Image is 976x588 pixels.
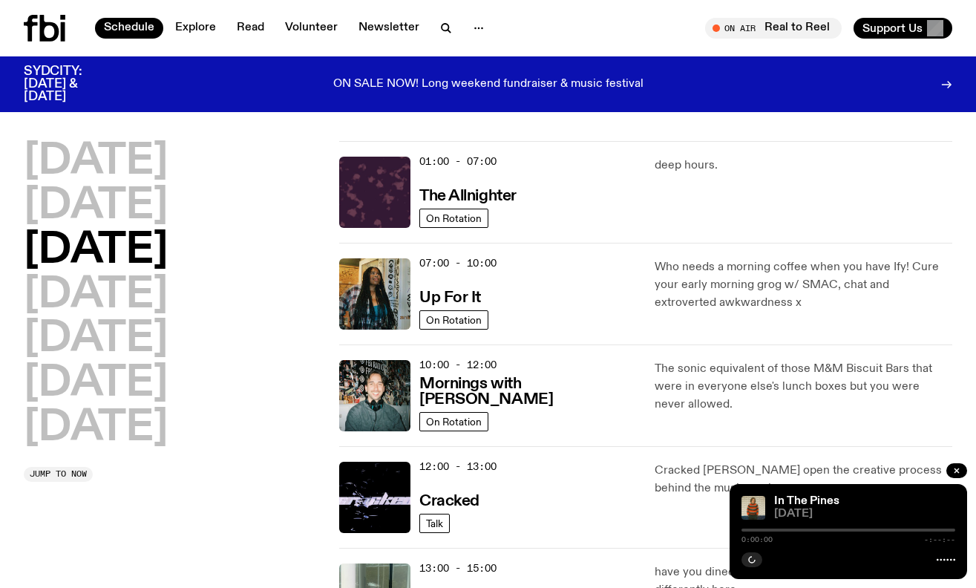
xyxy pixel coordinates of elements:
[419,494,479,509] h3: Cracked
[426,517,443,529] span: Talk
[741,536,773,543] span: 0:00:00
[24,467,93,482] button: Jump to now
[419,561,497,575] span: 13:00 - 15:00
[419,310,488,330] a: On Rotation
[419,373,637,408] a: Mornings with [PERSON_NAME]
[419,186,517,204] a: The Allnighter
[24,408,168,449] button: [DATE]
[24,141,168,183] button: [DATE]
[339,258,410,330] img: Ify - a Brown Skin girl with black braided twists, looking up to the side with her tongue stickin...
[276,18,347,39] a: Volunteer
[24,186,168,227] button: [DATE]
[24,275,168,316] button: [DATE]
[24,230,168,272] button: [DATE]
[339,360,410,431] img: Radio presenter Ben Hansen sits in front of a wall of photos and an fbi radio sign. Film photo. B...
[419,412,488,431] a: On Rotation
[854,18,952,39] button: Support Us
[228,18,273,39] a: Read
[655,462,952,497] p: Cracked [PERSON_NAME] open the creative process behind the music we love
[419,189,517,204] h3: The Allnighter
[24,363,168,405] button: [DATE]
[419,491,479,509] a: Cracked
[419,287,481,306] a: Up For It
[350,18,428,39] a: Newsletter
[655,360,952,414] p: The sonic equivalent of those M&M Biscuit Bars that were in everyone else's lunch boxes but you w...
[419,154,497,169] span: 01:00 - 07:00
[426,416,482,427] span: On Rotation
[339,462,410,533] img: Logo for Podcast Cracked. Black background, with white writing, with glass smashing graphics
[30,470,87,478] span: Jump to now
[419,209,488,228] a: On Rotation
[924,536,955,543] span: -:--:--
[419,290,481,306] h3: Up For It
[774,509,955,520] span: [DATE]
[419,514,450,533] a: Talk
[862,22,923,35] span: Support Us
[655,157,952,174] p: deep hours.
[655,258,952,312] p: Who needs a morning coffee when you have Ify! Cure your early morning grog w/ SMAC, chat and extr...
[774,495,839,507] a: In The Pines
[333,78,643,91] p: ON SALE NOW! Long weekend fundraiser & music festival
[95,18,163,39] a: Schedule
[24,318,168,360] button: [DATE]
[705,18,842,39] button: On AirReal to Reel
[419,460,497,474] span: 12:00 - 13:00
[426,314,482,325] span: On Rotation
[419,376,637,408] h3: Mornings with [PERSON_NAME]
[426,212,482,223] span: On Rotation
[24,65,119,103] h3: SYDCITY: [DATE] & [DATE]
[419,256,497,270] span: 07:00 - 10:00
[166,18,225,39] a: Explore
[419,358,497,372] span: 10:00 - 12:00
